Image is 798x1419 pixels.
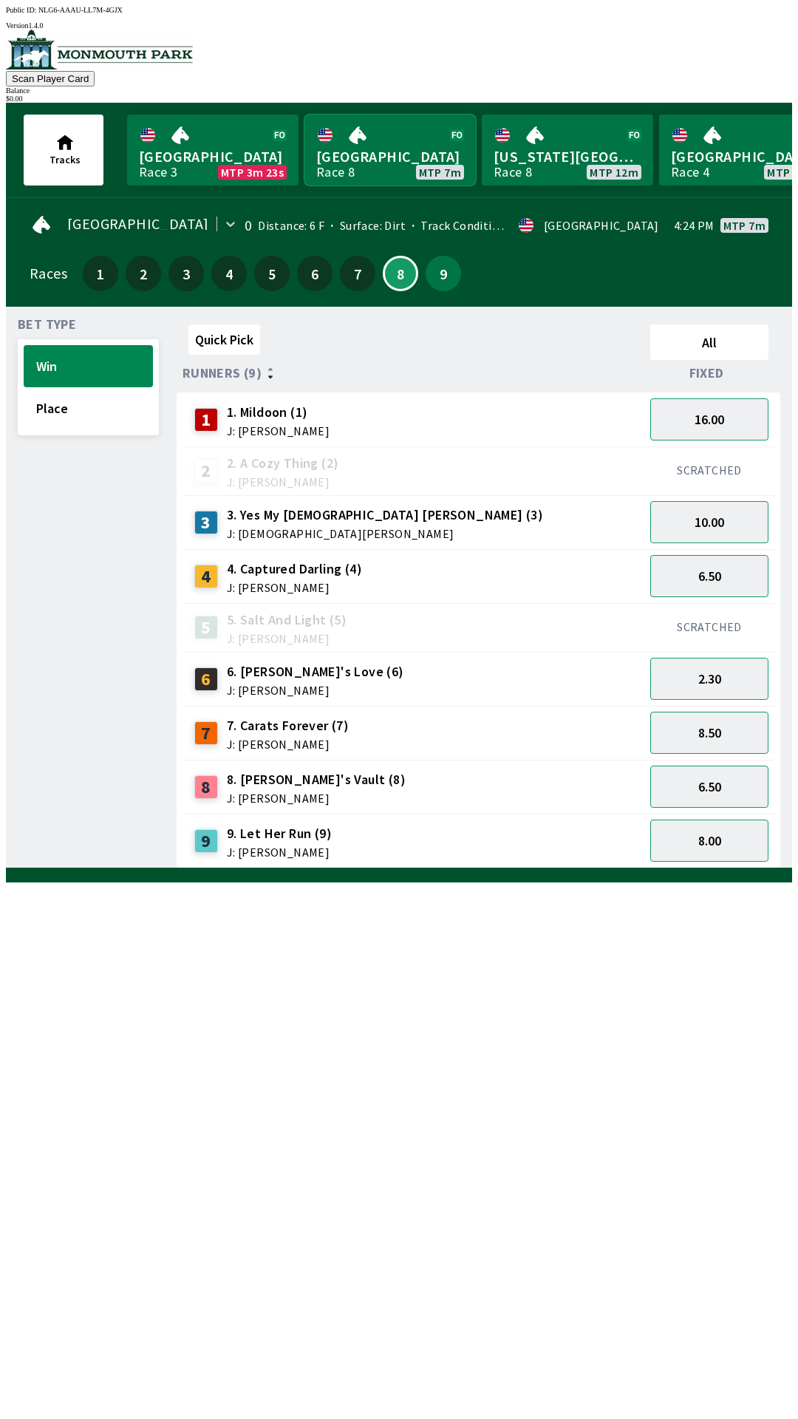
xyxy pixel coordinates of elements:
[304,115,476,186] a: [GEOGRAPHIC_DATA]Race 8MTP 7m
[168,256,204,291] button: 3
[650,712,768,754] button: 8.50
[650,766,768,808] button: 6.50
[194,511,218,534] div: 3
[674,220,715,231] span: 4:24 PM
[6,21,792,30] div: Version 1.4.0
[38,6,123,14] span: NLG6-AAAU-LL7M-4GJX
[221,166,284,178] span: MTP 3m 23s
[30,268,67,279] div: Races
[6,6,792,14] div: Public ID:
[383,256,418,291] button: 8
[698,670,721,687] span: 2.30
[50,153,81,166] span: Tracks
[24,115,103,186] button: Tracks
[324,218,406,233] span: Surface: Dirt
[24,345,153,387] button: Win
[86,268,115,279] span: 1
[194,775,218,799] div: 8
[301,268,329,279] span: 6
[36,358,140,375] span: Win
[126,256,161,291] button: 2
[650,324,768,360] button: All
[406,218,536,233] span: Track Condition: Firm
[258,218,324,233] span: Distance: 6 F
[698,724,721,741] span: 8.50
[254,256,290,291] button: 5
[227,770,406,789] span: 8. [PERSON_NAME]'s Vault (8)
[227,662,404,681] span: 6. [PERSON_NAME]'s Love (6)
[6,95,792,103] div: $ 0.00
[698,778,721,795] span: 6.50
[24,387,153,429] button: Place
[127,115,299,186] a: [GEOGRAPHIC_DATA]Race 3MTP 3m 23s
[194,721,218,745] div: 7
[227,559,362,579] span: 4. Captured Darling (4)
[426,256,461,291] button: 9
[129,268,157,279] span: 2
[139,166,177,178] div: Race 3
[6,71,95,86] button: Scan Player Card
[494,147,641,166] span: [US_STATE][GEOGRAPHIC_DATA]
[188,324,260,355] button: Quick Pick
[227,476,339,488] span: J: [PERSON_NAME]
[172,268,200,279] span: 3
[297,256,332,291] button: 6
[650,463,768,477] div: SCRATCHED
[723,220,765,231] span: MTP 7m
[650,820,768,862] button: 8.00
[227,454,339,473] span: 2. A Cozy Thing (2)
[644,366,774,381] div: Fixed
[194,565,218,588] div: 4
[695,514,724,531] span: 10.00
[227,610,347,630] span: 5. Salt And Light (5)
[590,166,638,178] span: MTP 12m
[139,147,287,166] span: [GEOGRAPHIC_DATA]
[698,568,721,585] span: 6.50
[544,220,659,231] div: [GEOGRAPHIC_DATA]
[227,738,349,750] span: J: [PERSON_NAME]
[227,684,404,696] span: J: [PERSON_NAME]
[227,716,349,735] span: 7. Carats Forever (7)
[227,633,347,644] span: J: [PERSON_NAME]
[344,268,372,279] span: 7
[429,268,457,279] span: 9
[83,256,118,291] button: 1
[657,334,762,351] span: All
[194,829,218,853] div: 9
[650,555,768,597] button: 6.50
[650,619,768,634] div: SCRATCHED
[695,411,724,428] span: 16.00
[194,408,218,432] div: 1
[227,528,543,540] span: J: [DEMOGRAPHIC_DATA][PERSON_NAME]
[245,220,252,231] div: 0
[698,832,721,849] span: 8.00
[227,792,406,804] span: J: [PERSON_NAME]
[650,501,768,543] button: 10.00
[215,268,243,279] span: 4
[18,319,76,330] span: Bet Type
[671,166,709,178] div: Race 4
[227,403,330,422] span: 1. Mildoon (1)
[194,667,218,691] div: 6
[227,824,332,843] span: 9. Let Her Run (9)
[6,86,792,95] div: Balance
[650,658,768,700] button: 2.30
[227,582,362,593] span: J: [PERSON_NAME]
[183,366,644,381] div: Runners (9)
[195,331,253,348] span: Quick Pick
[183,367,262,379] span: Runners (9)
[258,268,286,279] span: 5
[194,616,218,639] div: 5
[482,115,653,186] a: [US_STATE][GEOGRAPHIC_DATA]Race 8MTP 12m
[494,166,532,178] div: Race 8
[211,256,247,291] button: 4
[6,30,193,69] img: venue logo
[227,506,543,525] span: 3. Yes My [DEMOGRAPHIC_DATA] [PERSON_NAME] (3)
[194,459,218,483] div: 2
[689,367,724,379] span: Fixed
[227,846,332,858] span: J: [PERSON_NAME]
[340,256,375,291] button: 7
[650,398,768,440] button: 16.00
[36,400,140,417] span: Place
[67,218,209,230] span: [GEOGRAPHIC_DATA]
